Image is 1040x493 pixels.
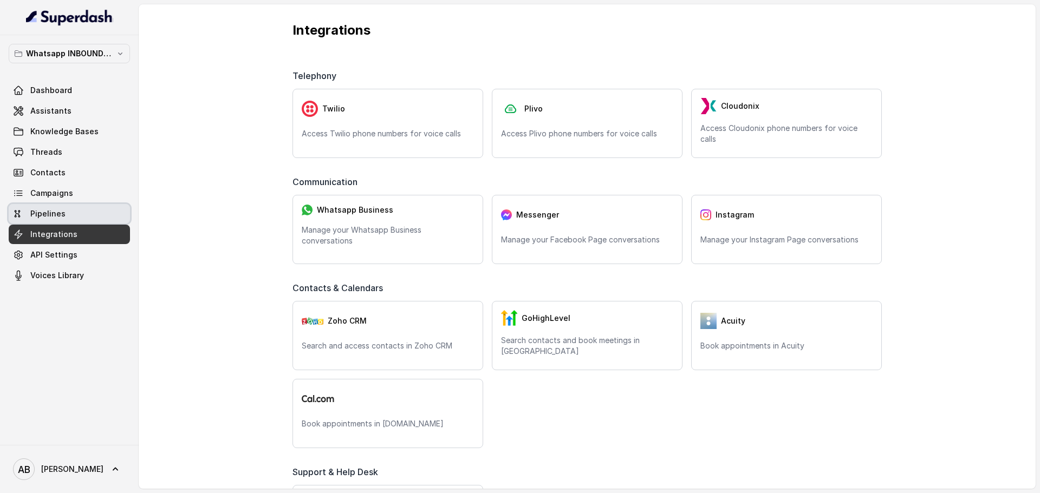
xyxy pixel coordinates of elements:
[9,101,130,121] a: Assistants
[501,128,673,139] p: Access Plivo phone numbers for voice calls
[30,126,99,137] span: Knowledge Bases
[516,209,559,220] span: Messenger
[501,209,512,220] img: messenger.2e14a0163066c29f9ca216c7989aa592.svg
[30,106,71,116] span: Assistants
[700,234,873,245] p: Manage your Instagram Page conversations
[721,101,759,111] span: Cloudonix
[302,128,474,139] p: Access Twilio phone numbers for voice calls
[302,395,334,402] img: logo.svg
[501,234,673,245] p: Manage your Facebook Page conversations
[292,22,882,39] p: Integrations
[9,266,130,285] a: Voices Library
[30,85,72,96] span: Dashboard
[292,465,382,478] span: Support & Help Desk
[317,205,393,215] span: Whatsapp Business
[9,44,130,63] button: Whatsapp INBOUND Workspace
[302,317,323,325] img: zohoCRM.b78897e9cd59d39d120b21c64f7c2b3a.svg
[524,103,543,114] span: Plivo
[9,225,130,244] a: Integrations
[501,335,673,357] p: Search contacts and book meetings in [GEOGRAPHIC_DATA]
[522,313,570,324] span: GoHighLevel
[30,229,77,240] span: Integrations
[302,205,313,215] img: whatsapp.f50b2aaae0bd8934e9105e63dc750668.svg
[501,101,520,117] img: plivo.d3d850b57a745af99832d897a96997ac.svg
[700,123,873,144] p: Access Cloudonix phone numbers for voice calls
[9,81,130,100] a: Dashboard
[322,103,345,114] span: Twilio
[18,464,30,475] text: AB
[302,418,474,429] p: Book appointments in [DOMAIN_NAME]
[292,69,341,82] span: Telephony
[9,204,130,224] a: Pipelines
[9,183,130,203] a: Campaigns
[721,315,745,326] span: Acuity
[41,464,103,475] span: [PERSON_NAME]
[292,175,362,188] span: Communication
[26,47,113,60] p: Whatsapp INBOUND Workspace
[292,281,387,294] span: Contacts & Calendars
[30,188,73,199] span: Campaigns
[716,209,754,220] span: Instagram
[302,340,474,351] p: Search and access contacts in Zoho CRM
[9,163,130,182] a: Contacts
[302,101,318,117] img: twilio.7c09a4f4c219fa09ad352260b0a8157b.svg
[328,315,367,326] span: Zoho CRM
[302,225,474,246] p: Manage your Whatsapp Business conversations
[9,454,130,484] a: [PERSON_NAME]
[501,310,517,326] img: GHL.59f7fa3143240424d279.png
[9,245,130,265] a: API Settings
[30,167,66,178] span: Contacts
[700,209,711,220] img: instagram.04eb0078a085f83fc525.png
[30,208,66,219] span: Pipelines
[30,249,77,260] span: API Settings
[9,122,130,141] a: Knowledge Bases
[9,142,130,162] a: Threads
[700,98,717,114] img: LzEnlUgADIwsuYwsTIxNLkxQDEyBEgDTDZAMjs1Qgy9jUyMTMxBzEB8uASKBKLgDqFxF08kI1lQAAAABJRU5ErkJggg==
[26,9,113,26] img: light.svg
[30,147,62,157] span: Threads
[700,313,717,329] img: 5vvjV8cQY1AVHSZc2N7qU9QabzYIM+zpgiA0bbq9KFoni1IQNE8dHPp0leJjYW31UJeOyZnSBUO77gdMaNhFCgpjLZzFnVhVC...
[30,270,84,281] span: Voices Library
[700,340,873,351] p: Book appointments in Acuity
